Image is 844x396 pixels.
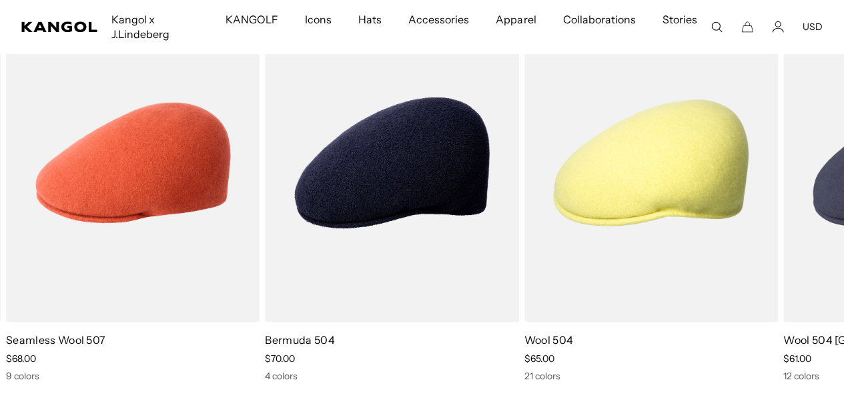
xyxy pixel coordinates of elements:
div: 9 colors [6,370,260,382]
img: Bermuda 504 [265,3,518,322]
span: $65.00 [524,353,554,365]
img: Seamless Wool 507 [6,3,260,322]
a: Bermuda 504 [265,333,335,347]
button: USD [803,21,823,33]
span: $68.00 [6,353,36,365]
span: $70.00 [265,353,295,365]
a: Kangol [21,21,98,32]
summary: Search here [711,21,723,33]
div: 21 colors [524,370,778,382]
span: $61.00 [783,353,811,365]
a: Seamless Wool 507 [6,333,105,347]
div: 5 of 5 [260,3,518,382]
a: Wool 504 [524,333,574,347]
a: Account [772,21,784,33]
div: 4 of 5 [1,3,260,382]
button: Cart [741,21,753,33]
div: 1 of 5 [519,3,778,382]
img: Wool 504 [524,3,778,322]
div: 4 colors [265,370,518,382]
